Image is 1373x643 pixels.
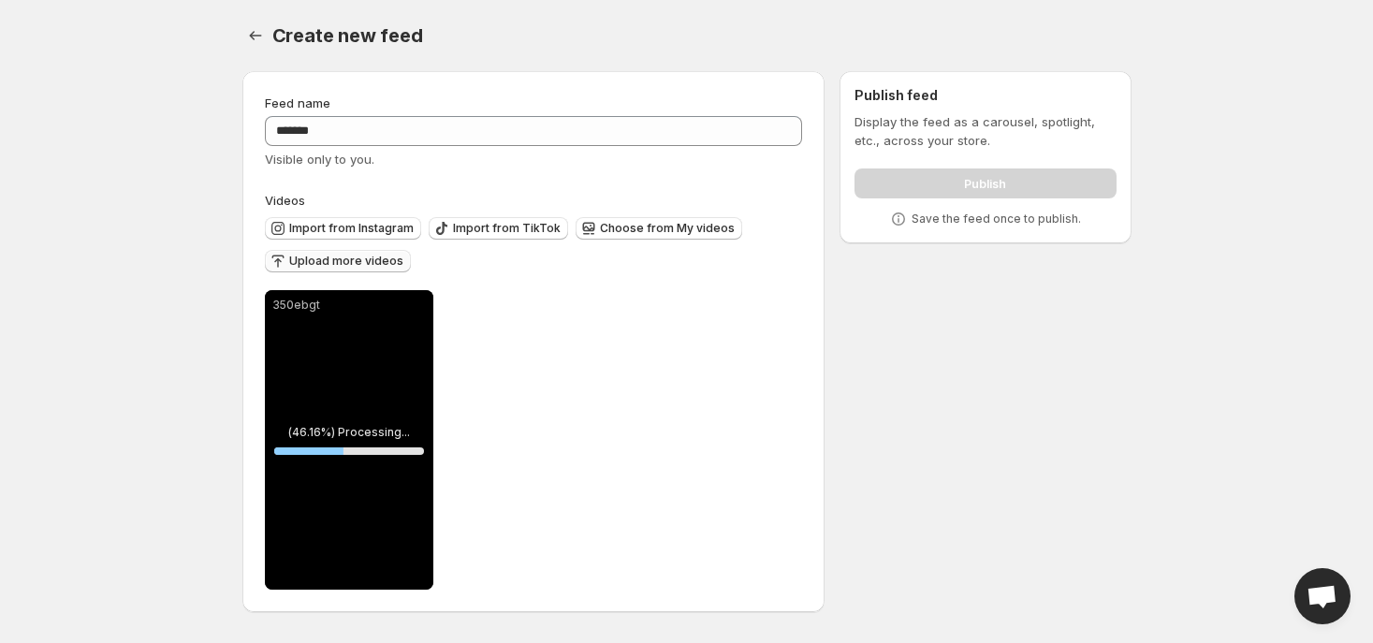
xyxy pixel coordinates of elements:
[272,24,423,47] span: Create new feed
[854,112,1116,150] p: Display the feed as a carousel, spotlight, etc., across your store.
[429,217,568,240] button: Import from TikTok
[600,221,735,236] span: Choose from My videos
[576,217,742,240] button: Choose from My videos
[265,250,411,272] button: Upload more videos
[242,22,269,49] button: Settings
[912,212,1081,227] p: Save the feed once to publish.
[854,86,1116,105] h2: Publish feed
[265,95,330,110] span: Feed name
[265,152,374,167] span: Visible only to you.
[265,193,305,208] span: Videos
[289,254,403,269] span: Upload more videos
[272,298,426,313] p: 350ebgt
[289,221,414,236] span: Import from Instagram
[453,221,561,236] span: Import from TikTok
[265,217,421,240] button: Import from Instagram
[1294,568,1351,624] div: Open chat
[265,290,433,590] div: 350ebgt(46.16%) Processing...46.16231286688503%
